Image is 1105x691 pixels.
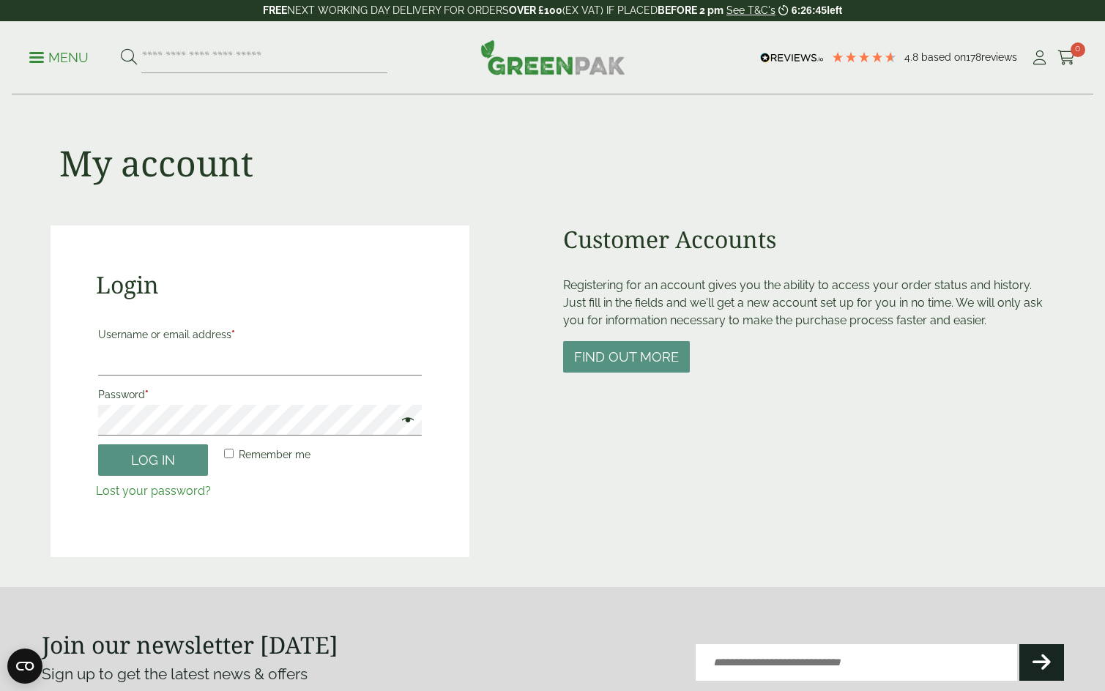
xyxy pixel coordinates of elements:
p: Menu [29,49,89,67]
button: Find out more [563,341,690,373]
strong: Join our newsletter [DATE] [42,629,338,660]
label: Username or email address [98,324,423,345]
span: left [827,4,842,16]
span: 6:26:45 [792,4,827,16]
span: reviews [981,51,1017,63]
button: Open CMP widget [7,649,42,684]
a: Find out more [563,351,690,365]
button: Log in [98,444,208,476]
i: Cart [1057,51,1076,65]
span: Remember me [239,449,310,460]
strong: BEFORE 2 pm [658,4,723,16]
p: Sign up to get the latest news & offers [42,662,502,686]
strong: FREE [263,4,287,16]
img: GreenPak Supplies [480,40,625,75]
span: 4.8 [904,51,921,63]
img: REVIEWS.io [760,53,824,63]
i: My Account [1030,51,1049,65]
a: See T&C's [726,4,775,16]
span: Based on [921,51,966,63]
a: Menu [29,49,89,64]
span: 0 [1071,42,1085,57]
div: 4.78 Stars [831,51,897,64]
p: Registering for an account gives you the ability to access your order status and history. Just fi... [563,277,1054,329]
h2: Login [96,271,425,299]
a: 0 [1057,47,1076,69]
h1: My account [59,142,253,184]
input: Remember me [224,449,234,458]
span: 178 [966,51,981,63]
label: Password [98,384,423,405]
h2: Customer Accounts [563,225,1054,253]
a: Lost your password? [96,484,211,498]
strong: OVER £100 [509,4,562,16]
